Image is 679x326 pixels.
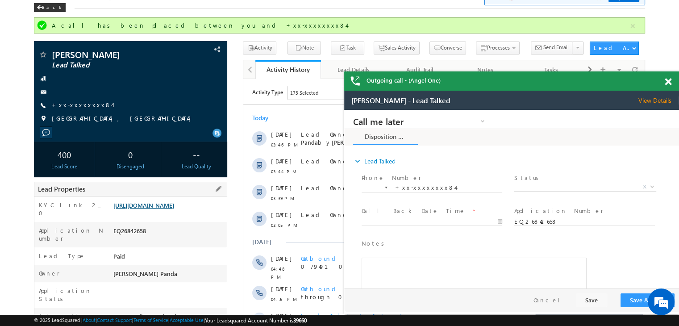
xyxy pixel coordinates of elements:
[39,252,85,260] label: Lead Type
[28,142,54,150] span: 03:05 PM
[154,10,171,18] div: All Time
[113,270,177,277] span: [PERSON_NAME] Panda
[183,105,228,113] span: [PERSON_NAME]
[36,146,92,163] div: 400
[58,242,352,250] span: Added by on
[519,60,584,79] a: Tasks
[183,78,228,86] span: [PERSON_NAME]
[58,132,342,139] span: Lead Owner changed from to by .
[58,206,344,222] span: Did not answer a call by [PERSON_NAME] through 07949106827 (Angel+One).
[9,7,40,20] span: Activity Type
[183,51,228,59] span: [PERSON_NAME]
[111,226,227,239] div: EQ26842658
[46,47,150,59] div: Leave a message
[58,259,240,275] span: Lead Stage changed from to by through
[28,313,48,321] span: [DATE]
[168,146,225,163] div: --
[58,176,135,183] span: Outbound Call
[39,269,60,277] label: Owner
[429,42,466,54] button: Converse
[52,61,171,70] span: Lead Talked
[28,176,48,184] span: [DATE]
[28,88,54,96] span: 03:44 PM
[9,7,123,15] span: Call me later
[375,210,388,221] span: +50
[111,312,227,325] div: PAN Details Completed
[375,290,388,301] span: +50
[58,78,342,86] span: Lead Owner changed from to by .
[237,132,282,139] span: [PERSON_NAME]
[321,60,387,79] a: Lead Details
[52,101,112,109] a: +xx-xxxxxxxx84
[58,206,135,213] span: Outbound Call
[9,19,74,35] a: Disposition Form
[133,317,168,323] a: Terms of Service
[134,7,146,20] span: Time
[17,130,43,138] label: Notes
[58,259,240,275] span: Lead Talked
[170,317,204,323] a: Acceptable Use
[487,44,510,51] span: Processes
[47,10,75,18] div: 173 Selected
[9,159,38,167] div: [DATE]
[17,64,77,72] label: Phone Number
[594,44,632,52] div: Lead Actions
[28,115,54,123] span: 03:39 PM
[543,43,569,51] span: Send Email
[80,242,97,249] span: System
[58,176,345,191] span: Was called by [PERSON_NAME] through 07949106827 (Angel+One). Duration:1 minute 46 seconds.
[58,286,135,294] span: Outbound Call
[205,317,307,324] span: Your Leadsquared Account Number is
[146,4,168,26] div: Minimize live chat window
[374,42,420,54] button: Sales Activity
[299,73,302,81] span: X
[58,233,166,240] span: Lead Talked Activity
[102,146,158,163] div: 0
[293,317,307,324] span: 39660
[52,114,196,123] span: [GEOGRAPHIC_DATA], [GEOGRAPHIC_DATA]
[394,64,445,75] div: Audit Trail
[34,3,66,12] div: Back
[15,47,37,59] img: d_60004797649_company_0_60004797649
[476,42,520,54] button: Processes
[28,233,48,241] span: [DATE]
[526,64,576,75] div: Tasks
[103,242,142,249] span: [DATE] 03:55 PM
[262,65,314,74] div: Activity History
[113,201,174,209] a: [URL][DOMAIN_NAME]
[328,64,379,75] div: Lead Details
[9,35,38,43] div: Today
[243,42,276,54] button: Activity
[296,105,341,113] span: [PERSON_NAME]
[58,51,282,67] span: [PERSON_NAME] Panda
[28,186,54,202] span: 04:48 PM
[187,259,218,267] span: Lead Called
[9,47,18,56] i: expand_more
[58,313,137,321] span: Inbound Call
[28,132,48,140] span: [DATE]
[9,6,143,16] a: Call me later
[58,105,342,113] span: Lead Owner changed from to by .
[296,132,341,139] span: [PERSON_NAME]
[38,184,85,193] span: Lead Properties
[52,21,629,29] div: A call has been placed between you and +xx-xxxxxxxx84
[28,216,54,224] span: 04:15 PM
[170,64,197,72] label: Status
[28,286,48,294] span: [DATE]
[58,286,349,302] span: Was called by [PERSON_NAME] through 07949106827 (Angel+One). Duration:1 minute 39 seconds.
[28,105,48,113] span: [DATE]
[367,76,441,84] span: Outgoing call - (Angel One)
[183,132,228,139] span: [PERSON_NAME]
[58,51,282,67] span: Lead Owner changed from to by .
[52,50,171,59] span: [PERSON_NAME]
[296,78,341,86] span: [PERSON_NAME]
[102,163,158,171] div: Disengaged
[294,6,335,14] span: View Details
[28,259,48,267] span: [DATE]
[131,256,162,268] em: Submit
[28,62,54,70] span: 03:46 PM
[28,51,48,59] span: [DATE]
[9,43,51,59] a: expand_moreLead Talked
[453,60,518,79] a: Notes
[331,42,364,54] button: Task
